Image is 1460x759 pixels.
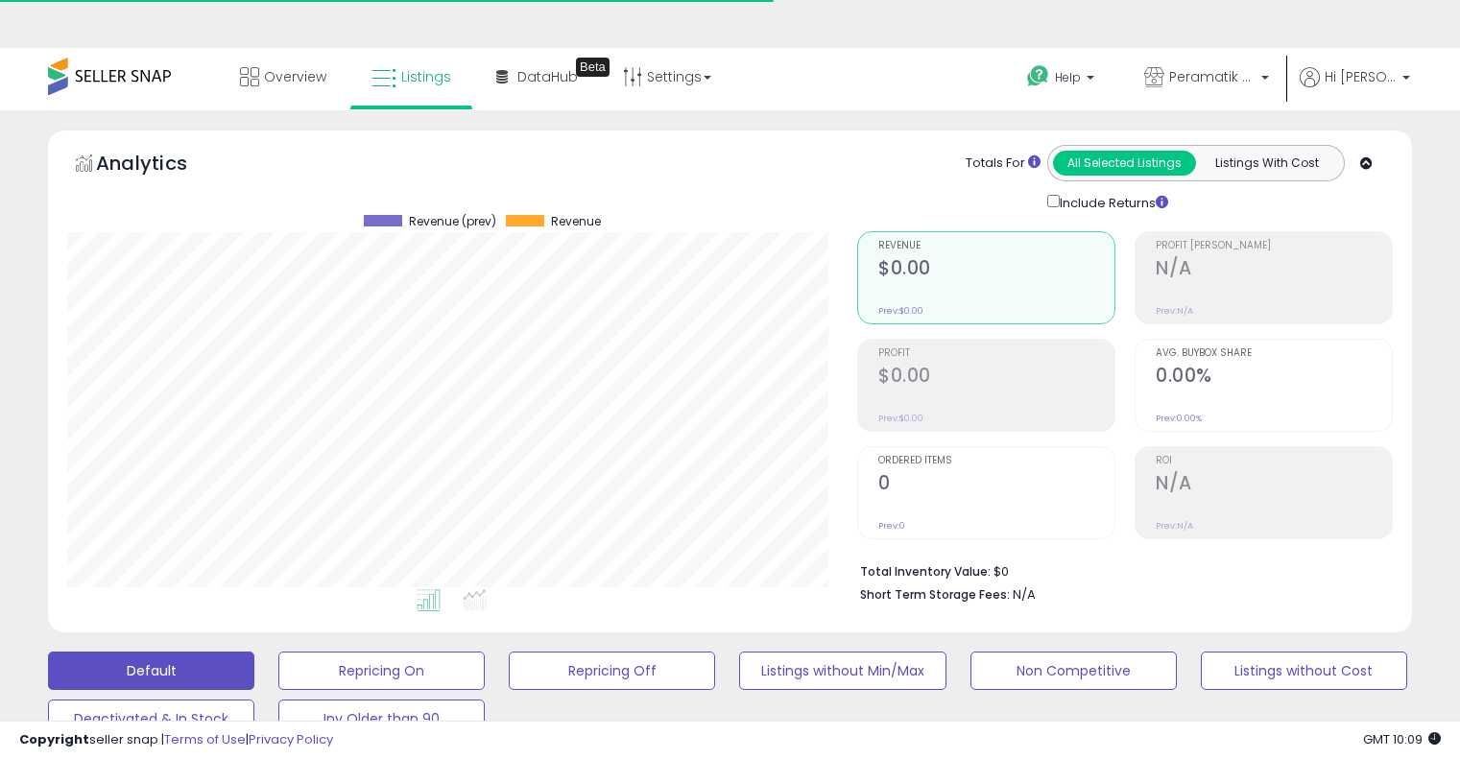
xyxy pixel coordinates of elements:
b: Total Inventory Value: [860,563,991,580]
button: Listings without Min/Max [739,652,945,690]
span: Overview [264,67,326,86]
div: Totals For [966,154,1041,173]
div: Include Returns [1033,191,1191,213]
button: Listings without Cost [1201,652,1407,690]
button: All Selected Listings [1053,151,1196,176]
small: Prev: $0.00 [878,413,923,424]
span: Profit [PERSON_NAME] [1156,241,1392,251]
span: 2025-10-9 10:09 GMT [1363,730,1441,748]
button: Default [48,652,254,690]
span: Help [1055,69,1081,85]
span: Hi [PERSON_NAME] [1325,67,1397,86]
span: Revenue [551,215,601,228]
a: Settings [609,48,726,106]
span: DataHub [517,67,578,86]
button: Non Competitive [970,652,1177,690]
small: Prev: 0 [878,520,905,532]
div: seller snap | | [19,731,333,749]
span: N/A [1013,585,1036,604]
h2: $0.00 [878,365,1114,391]
div: Tooltip anchor [576,58,610,77]
span: Peramatik Goods Ltd CA [1169,67,1256,86]
button: Repricing On [278,652,485,690]
button: Listings With Cost [1195,151,1338,176]
h2: $0.00 [878,257,1114,283]
a: Help [1012,50,1113,109]
small: Prev: N/A [1156,305,1193,317]
li: $0 [860,558,1378,581]
button: Deactivated & In Stock [48,700,254,738]
a: Listings [357,48,466,106]
h2: N/A [1156,472,1392,498]
span: Revenue [878,241,1114,251]
h5: Analytics [96,150,225,181]
small: Prev: 0.00% [1156,413,1202,424]
button: Repricing Off [509,652,715,690]
a: Terms of Use [164,730,246,748]
span: Ordered Items [878,456,1114,466]
span: Profit [878,348,1114,359]
i: Get Help [1026,64,1050,88]
a: Overview [226,48,341,106]
span: Listings [401,67,451,86]
h2: N/A [1156,257,1392,283]
a: DataHub [482,48,592,106]
button: Inv Older than 90 [278,700,485,738]
h2: 0.00% [1156,365,1392,391]
small: Prev: N/A [1156,520,1193,532]
b: Short Term Storage Fees: [860,586,1010,603]
span: Avg. Buybox Share [1156,348,1392,359]
strong: Copyright [19,730,89,748]
span: Revenue (prev) [409,215,496,228]
small: Prev: $0.00 [878,305,923,317]
a: Privacy Policy [249,730,333,748]
span: ROI [1156,456,1392,466]
a: Hi [PERSON_NAME] [1300,67,1410,110]
h2: 0 [878,472,1114,498]
a: Peramatik Goods Ltd CA [1130,48,1283,110]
